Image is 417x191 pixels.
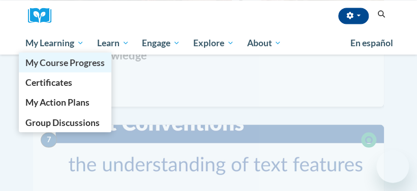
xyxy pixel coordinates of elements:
[41,63,376,74] label: Type
[19,112,111,132] a: Group Discussions
[25,97,90,107] span: My Action Plans
[19,52,111,72] a: My Course Progress
[338,8,369,24] button: Account Settings
[28,8,58,23] img: Logo brand
[19,72,111,92] a: Certificates
[25,117,100,128] span: Group Discussions
[25,77,72,87] span: Certificates
[25,57,105,68] span: My Course Progress
[247,37,281,49] span: About
[142,37,180,49] span: Engage
[18,31,399,54] div: Main menu
[135,31,187,54] a: Engage
[91,31,136,54] a: Learn
[19,92,111,112] a: My Action Plans
[343,32,399,53] a: En español
[25,37,84,49] span: My Learning
[33,47,384,63] h3: Alphabet Knowledge
[187,31,241,54] a: Explore
[41,132,57,147] span: 7
[97,37,129,49] span: Learn
[374,8,389,20] button: Search
[350,37,393,48] span: En español
[41,74,376,85] div: Lesson
[241,31,288,54] a: About
[28,8,58,23] a: Cox Campus
[19,31,91,54] a: My Learning
[376,150,409,183] iframe: Button to launch messaging window
[193,37,234,49] span: Explore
